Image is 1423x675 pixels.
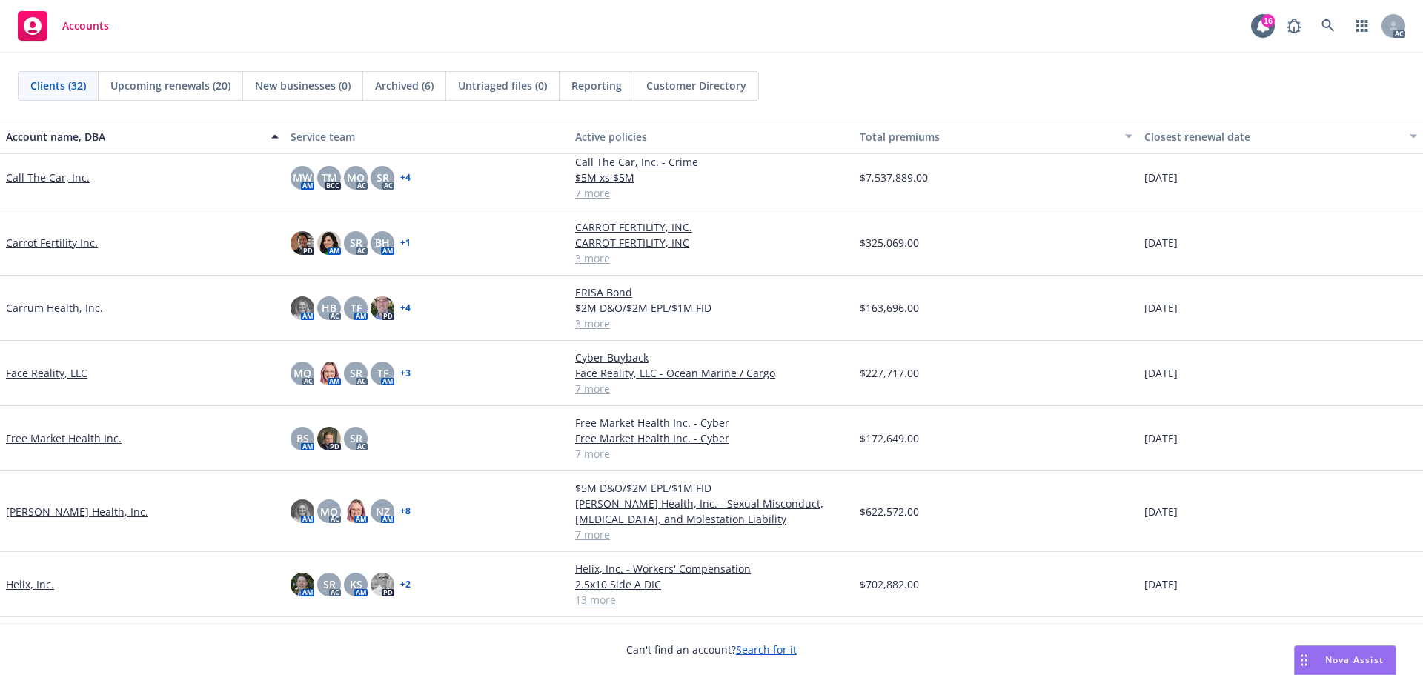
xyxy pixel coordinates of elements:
a: Call The Car, Inc. - Crime [575,154,848,170]
span: TM [322,170,337,185]
span: NZ [376,504,390,519]
a: Free Market Health Inc. - Cyber [575,415,848,430]
a: Switch app [1347,11,1377,41]
a: Carrot Fertility Inc. [6,235,98,250]
span: $172,649.00 [860,430,919,446]
span: SR [350,430,362,446]
a: Carrum Health, Inc. [6,300,103,316]
a: 7 more [575,446,848,462]
a: 3 more [575,250,848,266]
button: Service team [285,119,569,154]
span: TF [377,365,388,381]
span: [DATE] [1144,430,1178,446]
a: [PERSON_NAME] Health, Inc. [6,504,148,519]
span: $7,537,889.00 [860,170,928,185]
span: Upcoming renewals (20) [110,78,230,93]
a: Accounts [12,5,115,47]
span: [DATE] [1144,235,1178,250]
a: 7 more [575,185,848,201]
span: Accounts [62,20,109,32]
a: + 4 [400,173,411,182]
a: 7 more [575,381,848,396]
span: $622,572.00 [860,504,919,519]
span: TF [351,300,362,316]
a: + 3 [400,369,411,378]
span: $325,069.00 [860,235,919,250]
img: photo [317,362,341,385]
span: Archived (6) [375,78,434,93]
a: 3 more [575,316,848,331]
a: CARROT FERTILITY, INC [575,235,848,250]
div: Closest renewal date [1144,129,1401,144]
a: Search for it [736,642,797,656]
span: Can't find an account? [626,642,797,657]
span: BH [375,235,390,250]
a: Free Market Health Inc. [6,430,122,446]
a: Call The Car, Inc. [6,170,90,185]
div: Service team [291,129,563,144]
a: 7 more [575,527,848,542]
a: 2.5x10 Side A DIC [575,576,848,592]
img: photo [344,499,368,523]
a: $5M xs $5M [575,170,848,185]
a: Cyber Buyback [575,350,848,365]
img: photo [317,427,341,450]
span: [DATE] [1144,576,1178,592]
span: [DATE] [1144,365,1178,381]
div: Drag to move [1295,646,1313,674]
button: Closest renewal date [1138,119,1423,154]
span: Clients (32) [30,78,86,93]
img: photo [291,573,314,596]
span: HB [322,300,336,316]
a: + 4 [400,304,411,313]
a: Report a Bug [1279,11,1309,41]
span: Reporting [571,78,622,93]
span: [DATE] [1144,504,1178,519]
a: ERISA Bond [575,285,848,300]
span: SR [377,170,389,185]
img: photo [291,296,314,320]
a: Face Reality, LLC - Ocean Marine / Cargo [575,365,848,381]
div: Active policies [575,129,848,144]
a: [PERSON_NAME] Health, Inc. - Sexual Misconduct, [MEDICAL_DATA], and Molestation Liability [575,496,848,527]
span: Untriaged files (0) [458,78,547,93]
a: $5M D&O/$2M EPL/$1M FID [575,480,848,496]
a: Face Reality, LLC [6,365,87,381]
span: MQ [320,504,338,519]
div: Total premiums [860,129,1116,144]
a: $2M D&O/$2M EPL/$1M FID [575,300,848,316]
a: 13 more [575,592,848,608]
div: Account name, DBA [6,129,262,144]
span: New businesses (0) [255,78,351,93]
img: photo [371,573,394,596]
button: Active policies [569,119,854,154]
span: [DATE] [1144,300,1178,316]
img: photo [371,296,394,320]
span: BS [296,430,309,446]
img: photo [291,231,314,255]
a: + 2 [400,580,411,589]
span: MW [293,170,312,185]
a: Helix, Inc. - Workers' Compensation [575,561,848,576]
button: Total premiums [854,119,1138,154]
button: Nova Assist [1294,645,1396,675]
a: + 1 [400,239,411,247]
span: $702,882.00 [860,576,919,592]
span: Nova Assist [1325,654,1384,666]
span: MQ [293,365,311,381]
a: Helix, Inc. [6,576,54,592]
span: $227,717.00 [860,365,919,381]
span: Customer Directory [646,78,746,93]
span: [DATE] [1144,170,1178,185]
a: Free Market Health Inc. - Cyber [575,430,848,446]
span: $163,696.00 [860,300,919,316]
a: Search [1313,11,1343,41]
span: SR [323,576,336,592]
a: CARROT FERTILITY, INC. [575,219,848,235]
